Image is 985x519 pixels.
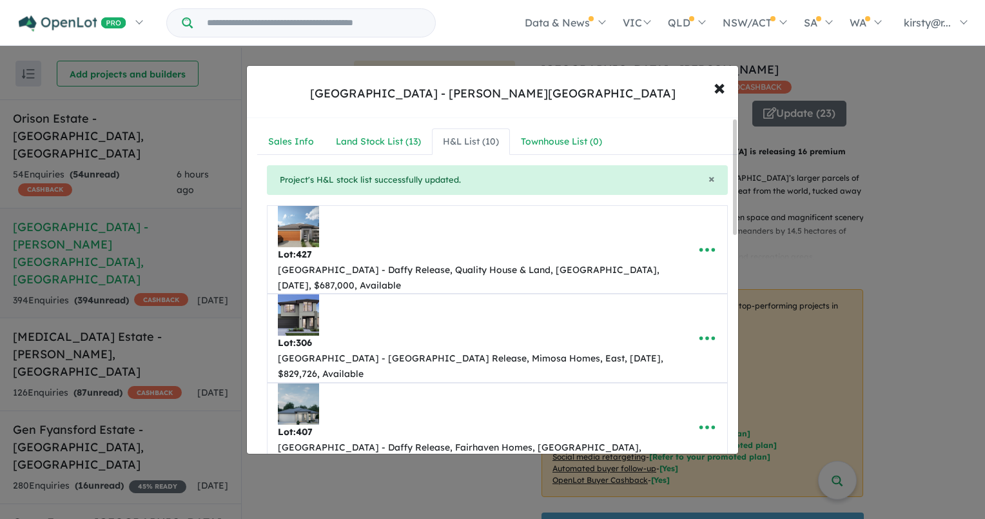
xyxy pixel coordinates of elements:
span: 306 [296,337,312,349]
input: Try estate name, suburb, builder or developer [195,9,433,37]
span: kirsty@r... [904,16,951,29]
div: Sales Info [268,134,314,150]
img: Oak%20Grove%20Estate%20-%20Clyde%20North%20-%20Lot%20427___1754029543.png [278,206,319,247]
b: Lot: [278,337,312,349]
span: × [714,73,725,101]
div: Townhouse List ( 0 ) [521,134,602,150]
img: Oak%20Grove%20Estate%20-%20Clyde%20North%20-%20Lot%20407___1756449038.png [278,383,319,425]
b: Lot: [278,249,312,260]
div: H&L List ( 10 ) [443,134,499,150]
div: Land Stock List ( 13 ) [336,134,421,150]
button: Close [708,173,715,185]
img: Oak%20Grove%20Estate%20-%20Clyde%20North%20-%20Lot%20306___1756446150.jpeg [278,294,319,336]
div: [GEOGRAPHIC_DATA] - Daffy Release, Fairhaven Homes, [GEOGRAPHIC_DATA], [DATE], $837,323, Available [278,440,677,471]
span: 427 [296,249,312,260]
div: [GEOGRAPHIC_DATA] - Daffy Release, Quality House & Land, [GEOGRAPHIC_DATA], [DATE], $687,000, Ava... [278,263,677,294]
img: Openlot PRO Logo White [19,15,126,32]
b: Lot: [278,426,313,438]
div: [GEOGRAPHIC_DATA] - [PERSON_NAME][GEOGRAPHIC_DATA] [310,85,676,102]
div: Project's H&L stock list successfully updated. [267,165,728,195]
span: 407 [296,426,313,438]
span: × [708,171,715,186]
div: [GEOGRAPHIC_DATA] - [GEOGRAPHIC_DATA] Release, Mimosa Homes, East, [DATE], $829,726, Available [278,351,677,382]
